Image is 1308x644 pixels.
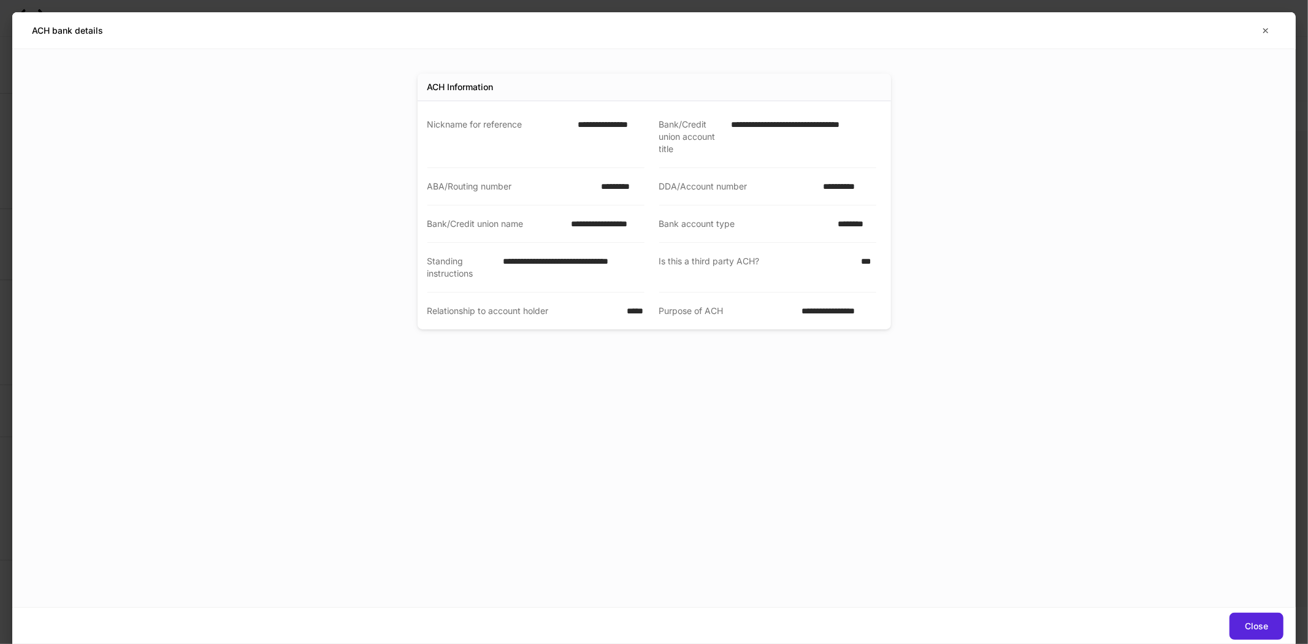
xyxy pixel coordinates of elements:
div: ABA/Routing number [427,180,594,193]
div: Purpose of ACH [659,305,794,317]
div: Close [1245,622,1268,631]
div: Is this a third party ACH? [659,255,854,280]
div: Bank/Credit union name [427,218,564,230]
h5: ACH bank details [32,25,103,37]
div: Relationship to account holder [427,305,620,317]
div: Bank account type [659,218,830,230]
div: ACH Information [427,81,494,93]
div: Standing instructions [427,255,495,280]
div: Bank/Credit union account title [659,118,724,155]
div: DDA/Account number [659,180,816,193]
div: Nickname for reference [427,118,571,155]
button: Close [1230,613,1283,640]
